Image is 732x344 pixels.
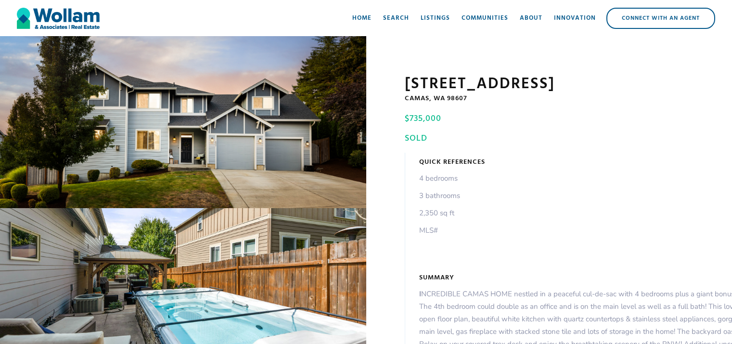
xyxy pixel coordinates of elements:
[352,13,372,23] div: Home
[415,4,456,33] a: Listings
[419,158,485,167] h5: Quick References
[419,207,460,219] p: 2,350 sq ft
[419,273,454,283] h5: Summary
[383,13,409,23] div: Search
[419,224,460,237] p: MLS#
[419,241,460,254] p: ‍
[17,4,100,33] a: home
[419,189,460,202] p: 3 bathrooms
[421,13,450,23] div: Listings
[548,4,602,33] a: Innovation
[419,172,460,185] p: 4 bedrooms
[554,13,596,23] div: Innovation
[514,4,548,33] a: About
[462,13,508,23] div: Communities
[347,4,377,33] a: Home
[377,4,415,33] a: Search
[606,8,715,29] a: Connect with an Agent
[419,289,421,299] strong: I
[520,13,542,23] div: About
[456,4,514,33] a: Communities
[607,9,714,28] div: Connect with an Agent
